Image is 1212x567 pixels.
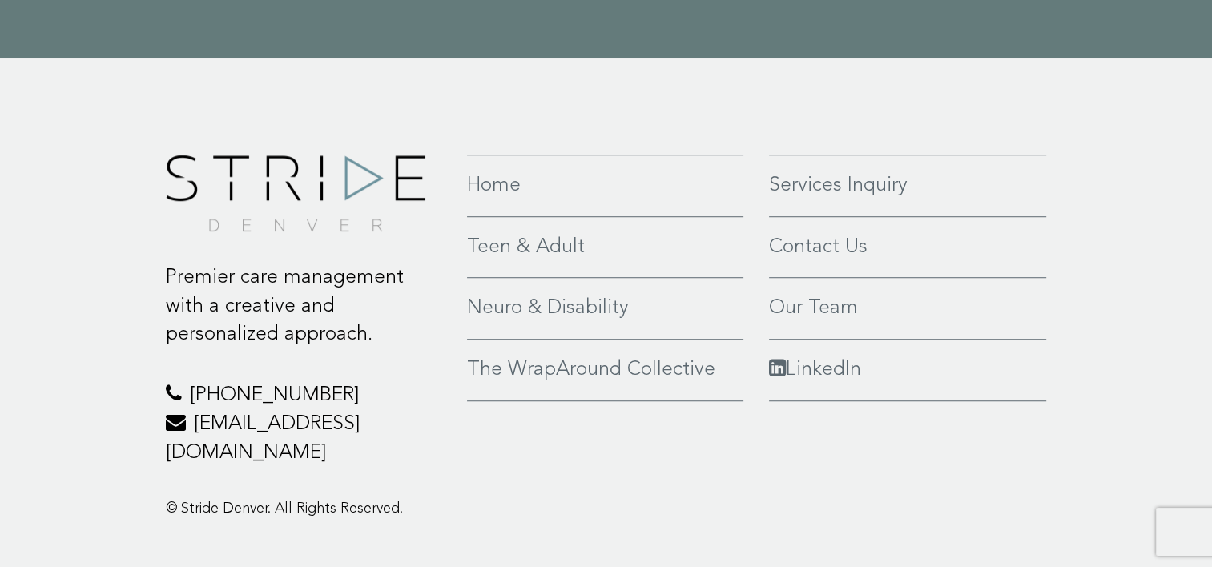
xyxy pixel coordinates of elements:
p: [PHONE_NUMBER] [EMAIL_ADDRESS][DOMAIN_NAME] [166,381,444,467]
a: Our Team [769,294,1047,323]
img: footer-logo.png [166,155,425,231]
a: The WrapAround Collective [467,356,743,384]
a: Teen & Adult [467,233,743,262]
a: Home [467,171,743,200]
a: Services Inquiry [769,171,1047,200]
a: LinkedIn [769,356,1047,384]
a: Neuro & Disability [467,294,743,323]
span: © Stride Denver. All Rights Reserved. [166,501,403,516]
a: Contact Us [769,233,1047,262]
p: Premier care management with a creative and personalized approach. [166,263,444,349]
